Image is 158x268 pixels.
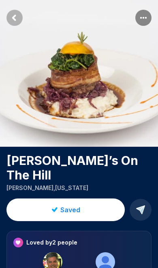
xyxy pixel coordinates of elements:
p: [PERSON_NAME] , [US_STATE] [6,184,152,192]
button: More options [135,10,152,26]
button: Return to previous page [6,10,23,26]
h3: Loved by 2 people [26,238,77,247]
h1: [PERSON_NAME]’s On The Hill [6,153,152,182]
button: Saved [6,198,125,221]
span: Saved [60,205,80,215]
